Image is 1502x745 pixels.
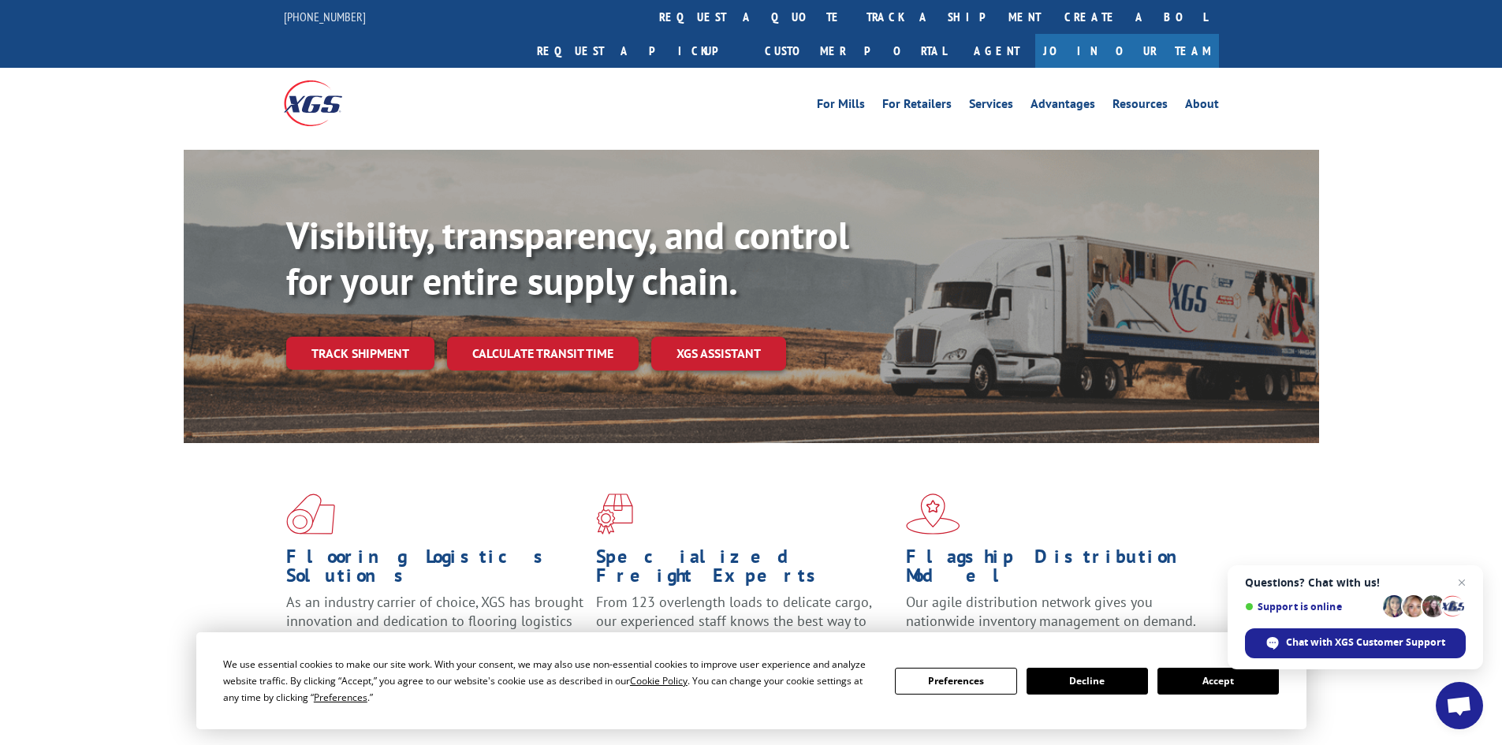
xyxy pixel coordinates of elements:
div: Open chat [1436,682,1483,729]
h1: Specialized Freight Experts [596,547,894,593]
button: Accept [1157,668,1279,695]
span: As an industry carrier of choice, XGS has brought innovation and dedication to flooring logistics... [286,593,583,649]
span: Questions? Chat with us! [1245,576,1466,589]
a: Advantages [1031,98,1095,115]
a: Services [969,98,1013,115]
a: Customer Portal [753,34,958,68]
p: From 123 overlength loads to delicate cargo, our experienced staff knows the best way to move you... [596,593,894,663]
span: Chat with XGS Customer Support [1286,635,1445,650]
h1: Flagship Distribution Model [906,547,1204,593]
span: Preferences [314,691,367,704]
b: Visibility, transparency, and control for your entire supply chain. [286,210,849,305]
img: xgs-icon-focused-on-flooring-red [596,494,633,535]
a: Resources [1113,98,1168,115]
a: Join Our Team [1035,34,1219,68]
a: For Mills [817,98,865,115]
button: Preferences [895,668,1016,695]
span: Our agile distribution network gives you nationwide inventory management on demand. [906,593,1196,630]
div: Cookie Consent Prompt [196,632,1306,729]
a: Calculate transit time [447,337,639,371]
a: About [1185,98,1219,115]
span: Support is online [1245,601,1377,613]
button: Decline [1027,668,1148,695]
a: For Retailers [882,98,952,115]
img: xgs-icon-total-supply-chain-intelligence-red [286,494,335,535]
span: Cookie Policy [630,674,688,687]
a: Request a pickup [525,34,753,68]
div: Chat with XGS Customer Support [1245,628,1466,658]
a: Agent [958,34,1035,68]
img: xgs-icon-flagship-distribution-model-red [906,494,960,535]
a: XGS ASSISTANT [651,337,786,371]
div: We use essential cookies to make our site work. With your consent, we may also use non-essential ... [223,656,876,706]
span: Close chat [1452,573,1471,592]
a: [PHONE_NUMBER] [284,9,366,24]
h1: Flooring Logistics Solutions [286,547,584,593]
a: Track shipment [286,337,434,370]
